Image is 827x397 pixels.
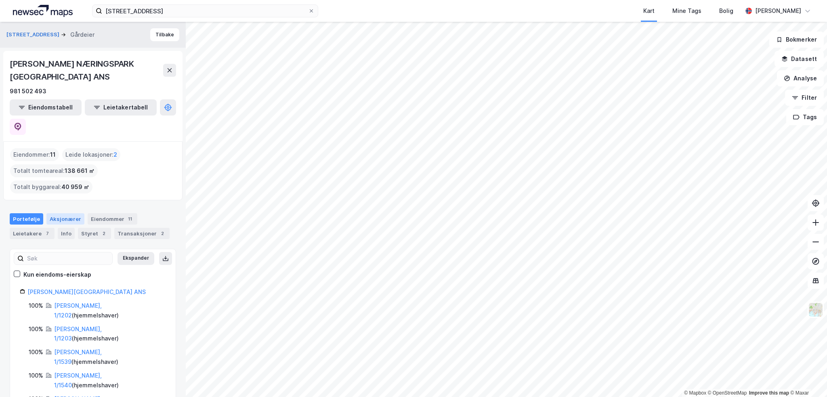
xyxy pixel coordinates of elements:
[775,51,824,67] button: Datasett
[643,6,655,16] div: Kart
[88,213,137,225] div: Eiendommer
[78,228,111,239] div: Styret
[100,229,108,237] div: 2
[54,301,166,320] div: ( hjemmelshaver )
[102,5,308,17] input: Søk på adresse, matrikkel, gårdeiere, leietakere eller personer
[10,86,46,96] div: 981 502 493
[54,349,102,365] a: [PERSON_NAME], 1/1539
[10,181,92,193] div: Totalt byggareal :
[10,57,163,83] div: [PERSON_NAME] NÆRINGSPARK [GEOGRAPHIC_DATA] ANS
[786,109,824,125] button: Tags
[749,390,789,396] a: Improve this map
[54,326,102,342] a: [PERSON_NAME], 1/1203
[6,31,61,39] button: [STREET_ADDRESS]
[29,301,43,311] div: 100%
[29,324,43,334] div: 100%
[43,229,51,237] div: 7
[65,166,94,176] span: 138 661 ㎡
[29,371,43,380] div: 100%
[785,90,824,106] button: Filter
[118,252,154,265] button: Ekspander
[10,213,43,225] div: Portefølje
[13,5,73,17] img: logo.a4113a55bc3d86da70a041830d287a7e.svg
[684,390,706,396] a: Mapbox
[719,6,733,16] div: Bolig
[62,148,120,161] div: Leide lokasjoner :
[46,213,84,225] div: Aksjonærer
[50,150,56,160] span: 11
[113,150,117,160] span: 2
[54,371,166,390] div: ( hjemmelshaver )
[787,358,827,397] iframe: Chat Widget
[769,32,824,48] button: Bokmerker
[126,215,134,223] div: 11
[150,28,179,41] button: Tilbake
[808,302,823,317] img: Z
[10,164,98,177] div: Totalt tomteareal :
[54,372,102,389] a: [PERSON_NAME], 1/1540
[10,148,59,161] div: Eiendommer :
[787,358,827,397] div: Kontrollprogram for chat
[10,228,55,239] div: Leietakere
[777,70,824,86] button: Analyse
[61,182,89,192] span: 40 959 ㎡
[70,30,94,40] div: Gårdeier
[708,390,747,396] a: OpenStreetMap
[58,228,75,239] div: Info
[23,270,91,279] div: Kun eiendoms-eierskap
[54,324,166,344] div: ( hjemmelshaver )
[10,99,82,116] button: Eiendomstabell
[27,288,146,295] a: [PERSON_NAME][GEOGRAPHIC_DATA] ANS
[158,229,166,237] div: 2
[114,228,170,239] div: Transaksjoner
[54,347,166,367] div: ( hjemmelshaver )
[24,252,112,265] input: Søk
[85,99,157,116] button: Leietakertabell
[672,6,701,16] div: Mine Tags
[755,6,801,16] div: [PERSON_NAME]
[29,347,43,357] div: 100%
[54,302,102,319] a: [PERSON_NAME], 1/1202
